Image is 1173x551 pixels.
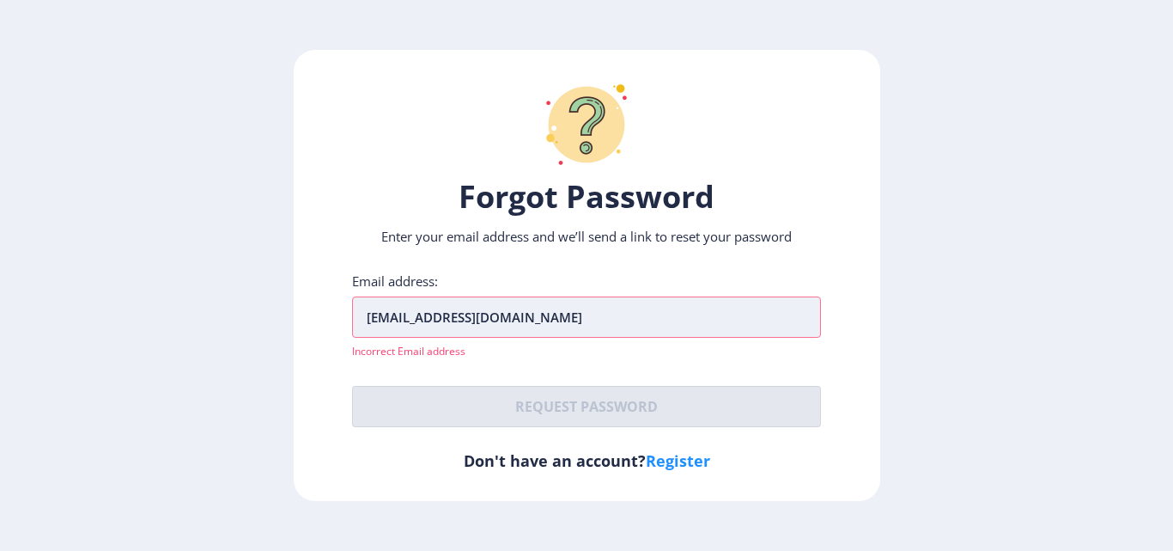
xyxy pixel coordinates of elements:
a: Register [646,450,710,471]
input: Email address [352,297,821,338]
span: Incorrect Email address [352,344,465,358]
h1: Forgot Password [352,176,821,217]
button: Request password [352,386,821,427]
label: Email address: [352,272,438,290]
p: Enter your email address and we’ll send a link to reset your password [352,228,821,245]
h6: Don't have an account? [352,450,821,471]
img: question-mark [535,73,638,176]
